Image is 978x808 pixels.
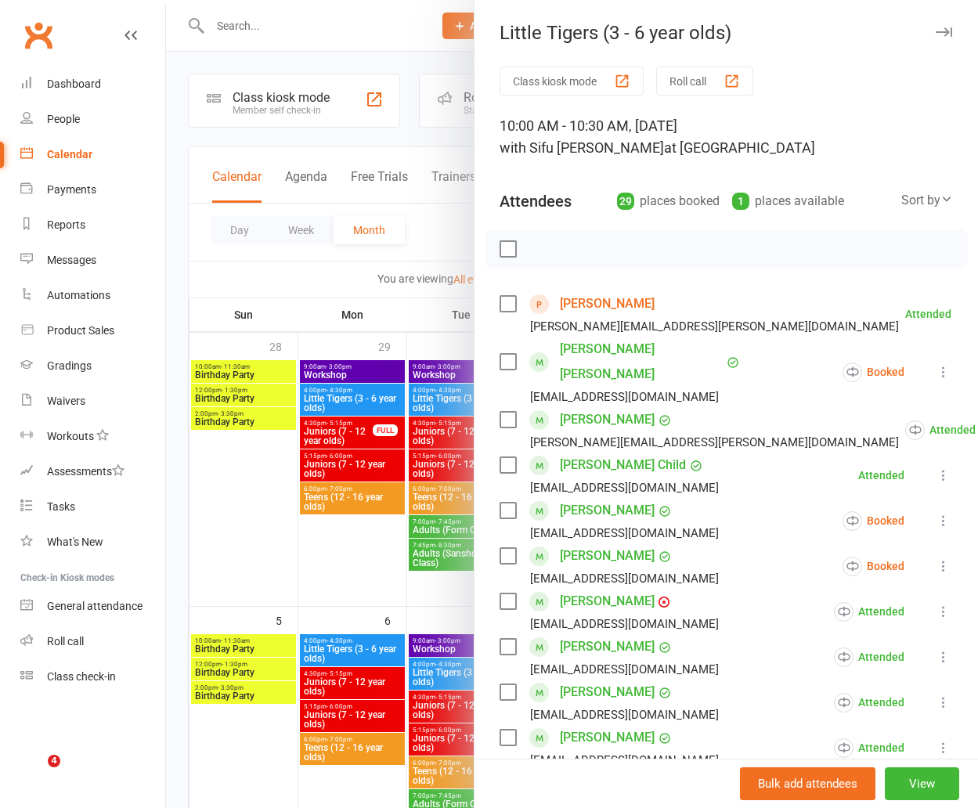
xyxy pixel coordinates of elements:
div: Attended [834,602,904,622]
div: 10:00 AM - 10:30 AM, [DATE] [500,115,953,159]
a: [PERSON_NAME] [560,680,655,705]
div: Attended [834,647,904,667]
div: General attendance [47,600,143,612]
div: Attended [905,308,951,319]
div: Product Sales [47,324,114,337]
a: Calendar [20,137,165,172]
a: Waivers [20,384,165,419]
a: [PERSON_NAME] [560,634,655,659]
a: Reports [20,207,165,243]
div: Sort by [901,190,953,211]
a: Messages [20,243,165,278]
a: Payments [20,172,165,207]
a: [PERSON_NAME] [560,407,655,432]
a: Assessments [20,454,165,489]
div: [EMAIL_ADDRESS][DOMAIN_NAME] [530,478,719,498]
div: Dashboard [47,78,101,90]
div: Messages [47,254,96,266]
div: 29 [617,193,634,210]
div: Reports [47,218,85,231]
div: places available [732,190,844,212]
a: Class kiosk mode [20,659,165,694]
button: Roll call [656,67,753,96]
div: Attended [834,693,904,712]
button: Class kiosk mode [500,67,644,96]
div: Workouts [47,430,94,442]
a: What's New [20,525,165,560]
a: General attendance kiosk mode [20,589,165,624]
div: Class check-in [47,670,116,683]
div: Booked [843,363,904,382]
div: Automations [47,289,110,301]
div: Waivers [47,395,85,407]
div: 1 [732,193,749,210]
a: [PERSON_NAME] [PERSON_NAME] [560,337,723,387]
div: [EMAIL_ADDRESS][DOMAIN_NAME] [530,523,719,543]
span: 4 [48,755,60,767]
div: places booked [617,190,720,212]
button: View [885,767,959,800]
a: [PERSON_NAME] [560,589,655,614]
div: [EMAIL_ADDRESS][DOMAIN_NAME] [530,659,719,680]
a: Product Sales [20,313,165,348]
div: Calendar [47,148,92,161]
div: Little Tigers (3 - 6 year olds) [475,22,978,44]
span: with Sifu [PERSON_NAME] [500,139,664,156]
button: Bulk add attendees [740,767,875,800]
div: People [47,113,80,125]
div: Booked [843,557,904,576]
div: [EMAIL_ADDRESS][DOMAIN_NAME] [530,614,719,634]
div: Assessments [47,465,125,478]
div: Attended [834,738,904,758]
div: What's New [47,536,103,548]
div: [EMAIL_ADDRESS][DOMAIN_NAME] [530,568,719,589]
div: [EMAIL_ADDRESS][DOMAIN_NAME] [530,750,719,770]
a: Roll call [20,624,165,659]
a: People [20,102,165,137]
div: Attended [905,420,976,440]
div: [PERSON_NAME][EMAIL_ADDRESS][PERSON_NAME][DOMAIN_NAME] [530,316,899,337]
iframe: Intercom live chat [16,755,53,792]
div: Roll call [47,635,84,647]
span: at [GEOGRAPHIC_DATA] [664,139,815,156]
div: Booked [843,511,904,531]
a: Gradings [20,348,165,384]
a: [PERSON_NAME] [560,498,655,523]
div: [EMAIL_ADDRESS][DOMAIN_NAME] [530,387,719,407]
div: Gradings [47,359,92,372]
div: Attendees [500,190,572,212]
a: Tasks [20,489,165,525]
div: Payments [47,183,96,196]
a: Workouts [20,419,165,454]
div: [EMAIL_ADDRESS][DOMAIN_NAME] [530,705,719,725]
div: Tasks [47,500,75,513]
a: [PERSON_NAME] [560,543,655,568]
a: [PERSON_NAME] Child [560,453,686,478]
a: Automations [20,278,165,313]
a: [PERSON_NAME] [560,725,655,750]
a: [PERSON_NAME] [560,291,655,316]
a: Dashboard [20,67,165,102]
div: Attended [858,470,904,481]
div: [PERSON_NAME][EMAIL_ADDRESS][PERSON_NAME][DOMAIN_NAME] [530,432,899,453]
a: Clubworx [19,16,58,55]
